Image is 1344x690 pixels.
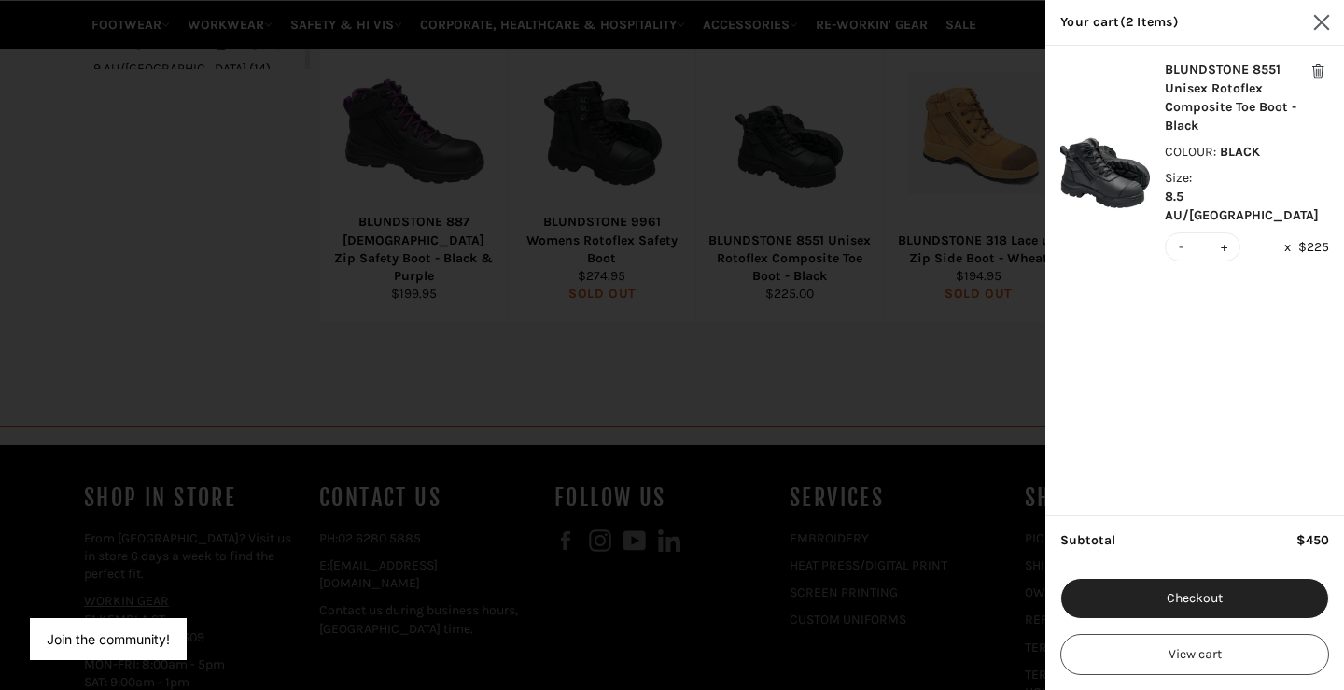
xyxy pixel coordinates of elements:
span: 8.5 AU/[GEOGRAPHIC_DATA] [1165,188,1329,225]
button: View cart [1060,634,1329,675]
button: Join the community! [47,631,170,647]
span: Subtotal [1060,531,1115,550]
span: Size : [1165,169,1192,188]
button: Checkout [1060,578,1329,619]
img: BLUNDSTONE 8551 Unisex Rotoflex Composite Toe Boot - Black [1060,102,1150,221]
div: BLUNDSTONE 8551 Unisex Rotoflex Composite Toe Boot - Black [1165,61,1329,135]
span: COLOUR : [1165,143,1216,162]
button: - [1175,233,1188,261]
input: Item quantity [1188,233,1217,261]
button: Remove This Item [1307,61,1329,83]
span: x [1284,239,1291,255]
span: $225 [1298,239,1329,255]
div: Your cart ( 2 Items ) [1060,13,1179,32]
button: + [1217,233,1230,261]
a: BLUNDSTONE 8551 Unisex Rotoflex Composite Toe Boot - Black [1165,61,1329,143]
span: BLACK [1220,143,1260,162]
span: $450 [1296,532,1329,548]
